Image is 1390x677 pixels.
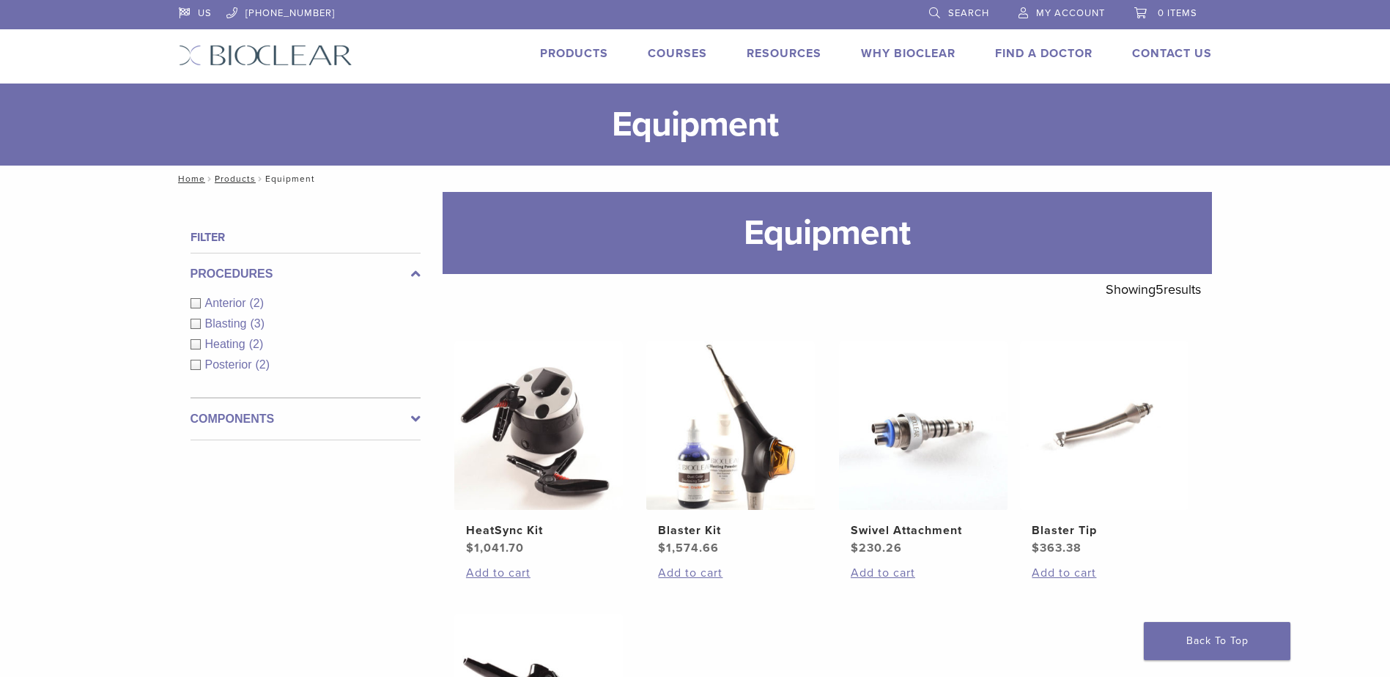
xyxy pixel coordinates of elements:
bdi: 1,041.70 [466,541,524,555]
span: 0 items [1158,7,1197,19]
img: Blaster Tip [1020,341,1188,510]
span: $ [466,541,474,555]
span: My Account [1036,7,1105,19]
span: Posterior [205,358,256,371]
a: Add to cart: “Blaster Tip” [1032,564,1177,582]
bdi: 1,574.66 [658,541,719,555]
span: (2) [249,338,264,350]
span: Heating [205,338,249,350]
span: $ [851,541,859,555]
a: Swivel AttachmentSwivel Attachment $230.26 [838,341,1009,557]
label: Components [191,410,421,428]
span: / [205,175,215,182]
a: Add to cart: “Blaster Kit” [658,564,803,582]
span: / [256,175,265,182]
bdi: 230.26 [851,541,902,555]
a: Products [540,46,608,61]
a: Find A Doctor [995,46,1093,61]
p: Showing results [1106,274,1201,305]
span: 5 [1156,281,1164,297]
span: Anterior [205,297,250,309]
span: Search [948,7,989,19]
img: Swivel Attachment [839,341,1008,510]
span: $ [658,541,666,555]
a: Add to cart: “Swivel Attachment” [851,564,996,582]
nav: Equipment [168,166,1223,192]
h2: Swivel Attachment [851,522,996,539]
a: Courses [648,46,707,61]
a: Blaster TipBlaster Tip $363.38 [1019,341,1190,557]
h1: Equipment [443,192,1212,274]
a: HeatSync KitHeatSync Kit $1,041.70 [454,341,624,557]
bdi: 363.38 [1032,541,1082,555]
a: Back To Top [1144,622,1290,660]
label: Procedures [191,265,421,283]
h4: Filter [191,229,421,246]
span: (2) [256,358,270,371]
span: (3) [250,317,265,330]
img: Blaster Kit [646,341,815,510]
h2: Blaster Tip [1032,522,1177,539]
span: Blasting [205,317,251,330]
a: Why Bioclear [861,46,955,61]
a: Blaster KitBlaster Kit $1,574.66 [646,341,816,557]
a: Resources [747,46,821,61]
h2: Blaster Kit [658,522,803,539]
h2: HeatSync Kit [466,522,611,539]
a: Add to cart: “HeatSync Kit” [466,564,611,582]
span: $ [1032,541,1040,555]
img: HeatSync Kit [454,341,623,510]
a: Products [215,174,256,184]
span: (2) [250,297,265,309]
a: Home [174,174,205,184]
a: Contact Us [1132,46,1212,61]
img: Bioclear [179,45,352,66]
